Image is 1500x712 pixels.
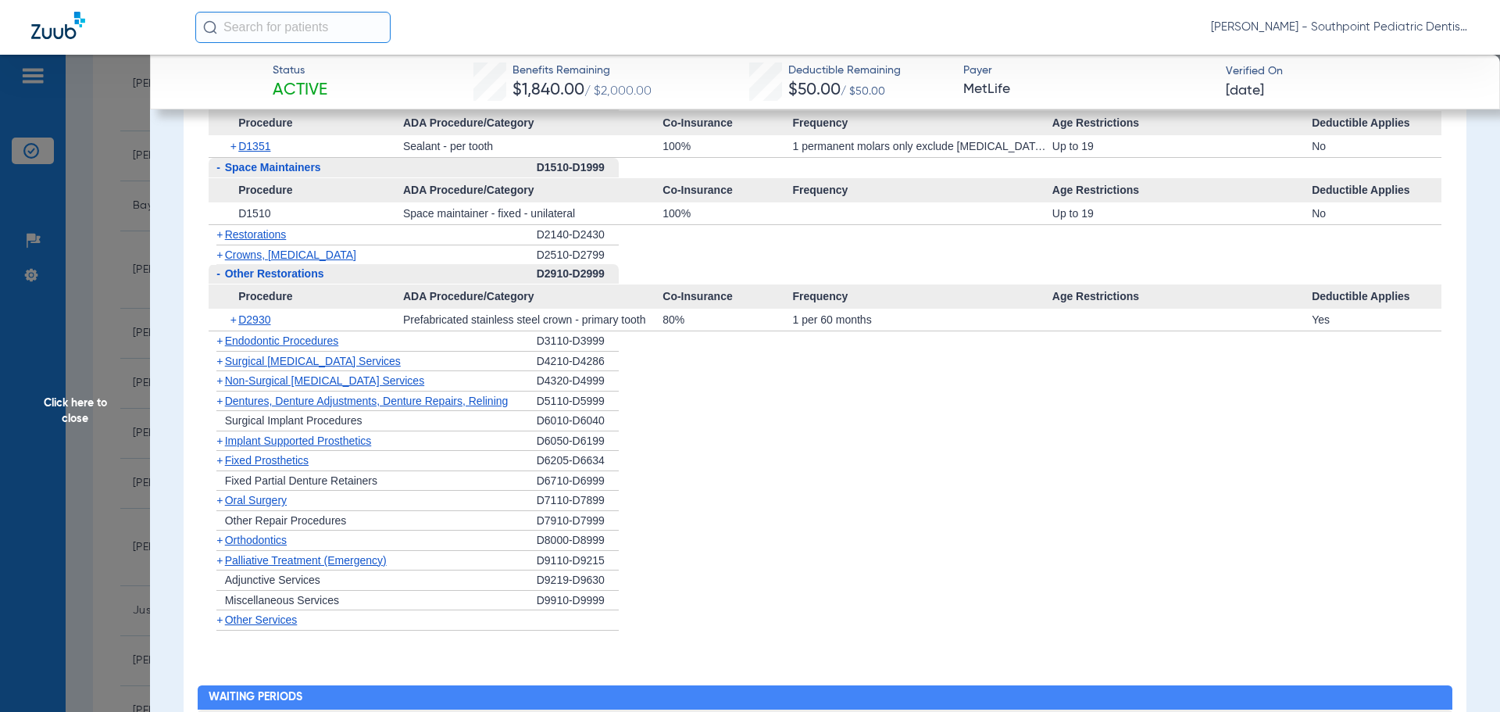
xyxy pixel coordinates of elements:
[788,82,841,98] span: $50.00
[225,335,339,347] span: Endodontic Procedures
[662,284,792,309] span: Co-Insurance
[216,494,223,506] span: +
[841,86,885,97] span: / $50.00
[273,80,327,102] span: Active
[1226,81,1264,101] span: [DATE]
[537,451,619,471] div: D6205-D6634
[225,161,321,174] span: Space Maintainers
[225,454,309,467] span: Fixed Prosthetics
[225,574,320,586] span: Adjunctive Services
[403,202,662,224] div: Space maintainer - fixed - unilateral
[1052,111,1312,136] span: Age Restrictions
[1312,111,1441,136] span: Deductible Applies
[225,374,424,387] span: Non-Surgical [MEDICAL_DATA] Services
[1052,202,1312,224] div: Up to 19
[216,454,223,467] span: +
[209,284,403,309] span: Procedure
[537,511,619,531] div: D7910-D7999
[662,202,792,224] div: 100%
[1422,637,1500,712] div: Chat Widget
[225,594,339,606] span: Miscellaneous Services
[216,335,223,347] span: +
[792,111,1052,136] span: Frequency
[225,395,509,407] span: Dentures, Denture Adjustments, Denture Repairs, Relining
[225,228,287,241] span: Restorations
[1211,20,1469,35] span: [PERSON_NAME] - Southpoint Pediatric Dentistry
[1052,135,1312,157] div: Up to 19
[963,80,1212,99] span: MetLife
[216,614,223,626] span: +
[238,313,270,326] span: D2930
[230,309,239,331] span: +
[1312,309,1441,331] div: Yes
[225,554,387,567] span: Palliative Treatment (Emergency)
[792,135,1052,157] div: 1 permanent molars only exclude [MEDICAL_DATA] per 60 months
[225,474,377,487] span: Fixed Partial Denture Retainers
[403,111,662,136] span: ADA Procedure/Category
[1312,135,1441,157] div: No
[216,228,223,241] span: +
[403,135,662,157] div: Sealant - per tooth
[792,309,1052,331] div: 1 per 60 months
[792,178,1052,203] span: Frequency
[209,111,403,136] span: Procedure
[662,178,792,203] span: Co-Insurance
[216,435,223,447] span: +
[198,685,1453,710] h2: Waiting Periods
[216,554,223,567] span: +
[216,355,223,367] span: +
[225,614,298,626] span: Other Services
[225,249,356,261] span: Crowns, [MEDICAL_DATA]
[537,431,619,452] div: D6050-D6199
[403,309,662,331] div: Prefabricated stainless steel crown - primary tooth
[225,534,287,546] span: Orthodontics
[1226,63,1475,80] span: Verified On
[788,63,901,79] span: Deductible Remaining
[662,111,792,136] span: Co-Insurance
[273,63,327,79] span: Status
[216,395,223,407] span: +
[225,414,362,427] span: Surgical Implant Procedures
[1312,178,1441,203] span: Deductible Applies
[537,411,619,431] div: D6010-D6040
[238,207,270,220] span: D1510
[537,158,619,178] div: D1510-D1999
[792,284,1052,309] span: Frequency
[537,491,619,511] div: D7110-D7899
[512,82,584,98] span: $1,840.00
[203,20,217,34] img: Search Icon
[216,374,223,387] span: +
[403,284,662,309] span: ADA Procedure/Category
[225,514,347,527] span: Other Repair Procedures
[537,471,619,492] div: D6710-D6999
[662,309,792,331] div: 80%
[225,355,401,367] span: Surgical [MEDICAL_DATA] Services
[537,225,619,245] div: D2140-D2430
[1312,284,1441,309] span: Deductible Applies
[195,12,391,43] input: Search for patients
[31,12,85,39] img: Zuub Logo
[1312,202,1441,224] div: No
[225,435,372,447] span: Implant Supported Prosthetics
[537,245,619,265] div: D2510-D2799
[537,531,619,551] div: D8000-D8999
[209,178,403,203] span: Procedure
[537,371,619,392] div: D4320-D4999
[584,85,652,98] span: / $2,000.00
[1052,284,1312,309] span: Age Restrictions
[537,352,619,372] div: D4210-D4286
[225,267,324,280] span: Other Restorations
[963,63,1212,79] span: Payer
[216,267,220,280] span: -
[403,178,662,203] span: ADA Procedure/Category
[512,63,652,79] span: Benefits Remaining
[537,591,619,611] div: D9910-D9999
[537,392,619,412] div: D5110-D5999
[537,571,619,591] div: D9219-D9630
[662,135,792,157] div: 100%
[216,534,223,546] span: +
[537,331,619,352] div: D3110-D3999
[216,161,220,174] span: -
[225,494,287,506] span: Oral Surgery
[537,264,619,284] div: D2910-D2999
